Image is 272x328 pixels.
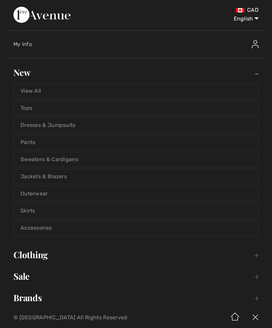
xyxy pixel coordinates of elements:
[14,118,258,133] a: Dresses & Jumpsuits
[13,41,32,47] span: My Info
[14,186,258,201] a: Outerwear
[7,247,265,262] a: Clothing
[252,40,259,48] img: My Info
[161,7,259,13] div: CAD
[13,7,71,23] img: 1ère Avenue
[14,221,258,235] a: Accessories
[245,307,265,328] img: X
[14,84,258,98] a: View All
[13,315,161,320] p: © [GEOGRAPHIC_DATA] All Rights Reserved
[14,203,258,218] a: Skirts
[14,169,258,184] a: Jackets & Blazers
[7,269,265,284] a: Sale
[7,65,265,80] a: New
[225,307,245,328] img: Home
[14,152,258,167] a: Sweaters & Cardigans
[7,290,265,305] a: Brands
[14,101,258,115] a: Tops
[14,135,258,150] a: Pants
